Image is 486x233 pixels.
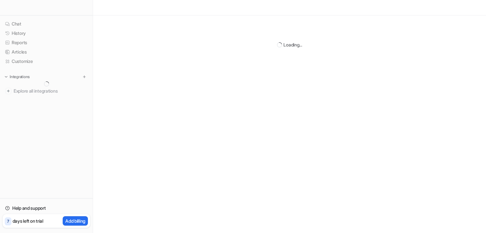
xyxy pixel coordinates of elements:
button: Add billing [63,216,88,226]
p: 7 [7,218,9,224]
p: Add billing [65,218,85,224]
button: Integrations [3,74,32,80]
div: Loading... [283,41,302,48]
p: Integrations [10,74,30,79]
a: Customize [3,57,90,66]
a: Explore all integrations [3,86,90,96]
a: Reports [3,38,90,47]
span: Explore all integrations [14,86,88,96]
a: History [3,29,90,38]
img: expand menu [4,75,8,79]
a: Articles [3,47,90,56]
img: explore all integrations [5,88,12,94]
a: Help and support [3,204,90,213]
a: Chat [3,19,90,28]
img: menu_add.svg [82,75,87,79]
p: days left on trial [13,218,43,224]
